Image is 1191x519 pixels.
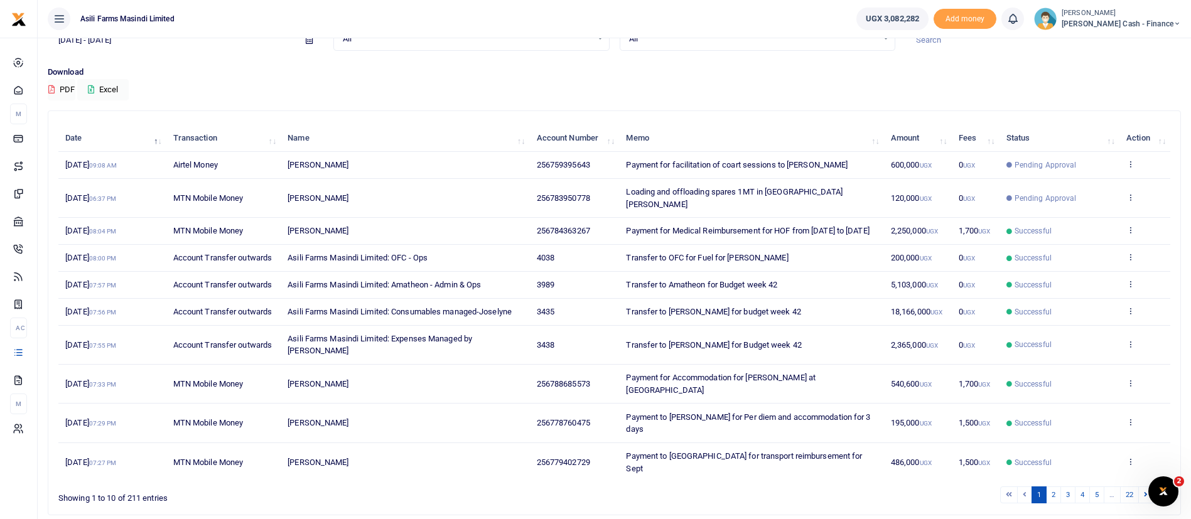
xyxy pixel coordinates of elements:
[58,485,517,505] div: Showing 1 to 10 of 211 entries
[173,418,244,427] span: MTN Mobile Money
[65,193,116,203] span: [DATE]
[959,307,975,316] span: 0
[1000,125,1119,152] th: Status: activate to sort column ascending
[89,420,117,427] small: 07:29 PM
[75,13,180,24] span: Asili Farms Masindi Limited
[959,160,975,169] span: 0
[89,255,117,262] small: 08:00 PM
[978,228,990,235] small: UGX
[963,255,975,262] small: UGX
[1034,8,1181,30] a: profile-user [PERSON_NAME] [PERSON_NAME] Cash - Finance
[173,226,244,235] span: MTN Mobile Money
[10,104,27,124] li: M
[288,418,348,427] span: [PERSON_NAME]
[891,307,942,316] span: 18,166,000
[288,379,348,388] span: [PERSON_NAME]
[626,307,800,316] span: Transfer to [PERSON_NAME] for budget week 42
[626,373,816,395] span: Payment for Accommodation for [PERSON_NAME] at [GEOGRAPHIC_DATA]
[1015,279,1052,291] span: Successful
[891,253,932,262] span: 200,000
[851,8,934,30] li: Wallet ballance
[288,193,348,203] span: [PERSON_NAME]
[959,457,991,467] span: 1,500
[537,226,590,235] span: 256784363267
[963,162,975,169] small: UGX
[978,420,990,427] small: UGX
[959,253,975,262] span: 0
[963,342,975,349] small: UGX
[959,340,975,350] span: 0
[48,29,296,51] input: select period
[891,418,932,427] span: 195,000
[1015,252,1052,264] span: Successful
[963,282,975,289] small: UGX
[1015,225,1052,237] span: Successful
[529,125,619,152] th: Account Number: activate to sort column ascending
[963,309,975,316] small: UGX
[959,226,991,235] span: 1,700
[65,280,116,289] span: [DATE]
[891,340,938,350] span: 2,365,000
[65,418,116,427] span: [DATE]
[920,195,932,202] small: UGX
[959,379,991,388] span: 1,700
[1046,486,1061,503] a: 2
[281,125,529,152] th: Name: activate to sort column ascending
[89,195,117,202] small: 06:37 PM
[891,280,938,289] span: 5,103,000
[626,412,870,434] span: Payment to [PERSON_NAME] for Per diem and accommodation for 3 days
[920,420,932,427] small: UGX
[89,309,117,316] small: 07:56 PM
[288,334,472,356] span: Asili Farms Masindi Limited: Expenses Managed by [PERSON_NAME]
[173,280,272,289] span: Account Transfer outwards
[626,340,801,350] span: Transfer to [PERSON_NAME] for Budget week 42
[926,282,938,289] small: UGX
[537,340,554,350] span: 3438
[537,253,554,262] span: 4038
[288,457,348,467] span: [PERSON_NAME]
[959,280,975,289] span: 0
[1089,486,1104,503] a: 5
[1015,339,1052,350] span: Successful
[537,193,590,203] span: 256783950778
[1062,8,1181,19] small: [PERSON_NAME]
[11,14,26,23] a: logo-small logo-large logo-large
[65,253,116,262] span: [DATE]
[65,379,116,388] span: [DATE]
[1060,486,1075,503] a: 3
[288,253,428,262] span: Asili Farms Masindi Limited: OFC - Ops
[173,160,218,169] span: Airtel Money
[866,13,919,25] span: UGX 3,082,282
[10,393,27,414] li: M
[1148,476,1178,506] iframe: Intercom live chat
[891,193,932,203] span: 120,000
[537,160,590,169] span: 256759395643
[626,187,842,209] span: Loading and offloading spares 1MT in [GEOGRAPHIC_DATA] [PERSON_NAME]
[891,379,932,388] span: 540,600
[934,13,996,23] a: Add money
[934,9,996,29] span: Add money
[1119,125,1170,152] th: Action: activate to sort column ascending
[1120,486,1139,503] a: 22
[288,280,481,289] span: Asili Farms Masindi Limited: Amatheon - Admin & Ops
[537,418,590,427] span: 256778760475
[626,226,869,235] span: Payment for Medical Reimbursement for HOF from [DATE] to [DATE]
[963,195,975,202] small: UGX
[65,307,116,316] span: [DATE]
[1015,306,1052,318] span: Successful
[89,228,117,235] small: 08:04 PM
[65,226,116,235] span: [DATE]
[1062,18,1181,29] span: [PERSON_NAME] Cash - Finance
[48,66,1181,79] p: Download
[77,79,129,100] button: Excel
[173,340,272,350] span: Account Transfer outwards
[11,12,26,27] img: logo-small
[166,125,281,152] th: Transaction: activate to sort column ascending
[1174,476,1184,486] span: 2
[978,381,990,388] small: UGX
[89,342,117,349] small: 07:55 PM
[930,309,942,316] small: UGX
[856,8,929,30] a: UGX 3,082,282
[89,162,117,169] small: 09:08 AM
[173,193,244,203] span: MTN Mobile Money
